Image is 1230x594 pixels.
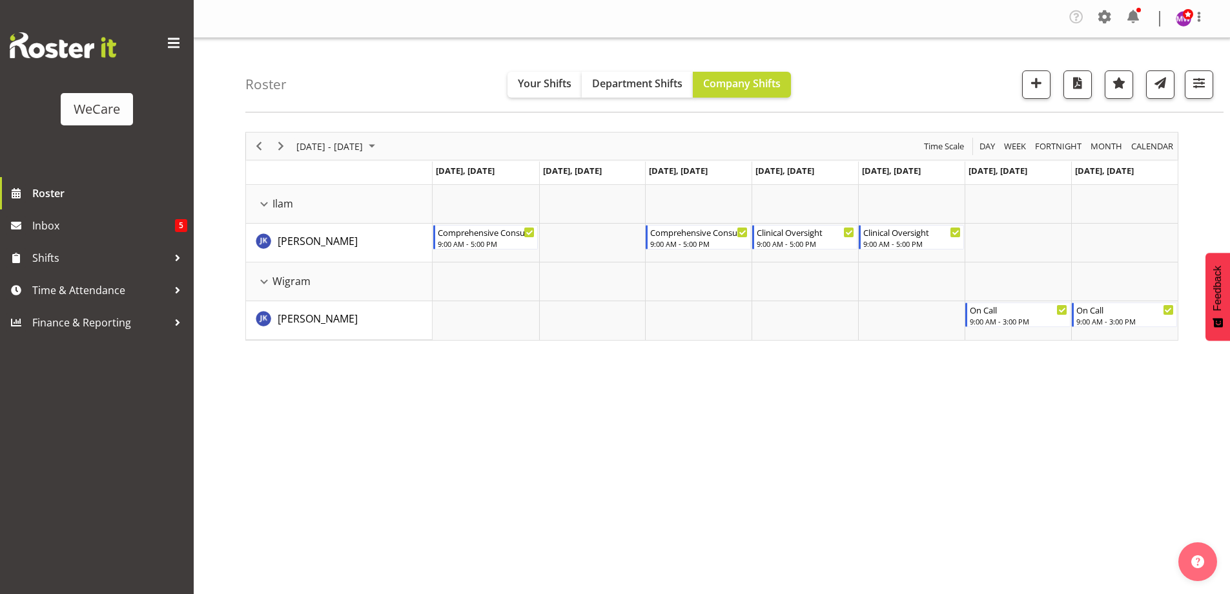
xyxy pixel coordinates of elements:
[32,313,168,332] span: Finance & Reporting
[438,239,535,249] div: 9:00 AM - 5:00 PM
[969,165,1027,176] span: [DATE], [DATE]
[1003,138,1027,154] span: Week
[278,311,358,326] a: [PERSON_NAME]
[518,76,571,90] span: Your Shifts
[251,138,268,154] button: Previous
[507,72,582,98] button: Your Shifts
[246,301,433,340] td: John Ko resource
[752,225,857,249] div: John Ko"s event - Clinical Oversight Begin From Thursday, September 4, 2025 at 9:00:00 AM GMT+12:...
[32,184,187,203] span: Roster
[1146,70,1174,99] button: Send a list of all shifts for the selected filtered period to all rostered employees.
[755,165,814,176] span: [DATE], [DATE]
[246,185,433,224] td: Ilam resource
[272,196,293,211] span: Ilam
[32,281,168,300] span: Time & Attendance
[650,226,748,239] div: Comprehensive Consult
[245,77,287,92] h4: Roster
[433,225,538,249] div: John Ko"s event - Comprehensive Consult Begin From Monday, September 1, 2025 at 9:00:00 AM GMT+12...
[978,138,996,154] span: Day
[862,165,921,176] span: [DATE], [DATE]
[32,248,168,268] span: Shifts
[703,76,781,90] span: Company Shifts
[1212,266,1224,311] span: Feedback
[693,72,791,98] button: Company Shifts
[433,185,1178,340] table: Timeline Week of September 1, 2025
[32,216,175,235] span: Inbox
[270,133,292,160] div: Next
[863,226,961,239] div: Clinical Oversight
[922,138,967,154] button: Time Scale
[1185,70,1213,99] button: Filter Shifts
[1063,70,1092,99] button: Download a PDF of the roster according to the set date range.
[74,100,120,119] div: WeCare
[970,303,1067,316] div: On Call
[436,165,495,176] span: [DATE], [DATE]
[272,138,290,154] button: Next
[1002,138,1029,154] button: Timeline Week
[965,302,1071,327] div: John Ko"s event - On Call Begin From Saturday, September 6, 2025 at 9:00:00 AM GMT+12:00 Ends At ...
[294,138,381,154] button: September 01 - 07, 2025
[248,133,270,160] div: Previous
[650,239,748,249] div: 9:00 AM - 5:00 PM
[278,233,358,249] a: [PERSON_NAME]
[978,138,998,154] button: Timeline Day
[757,226,854,239] div: Clinical Oversight
[278,312,358,326] span: [PERSON_NAME]
[272,273,311,289] span: Wigram
[246,262,433,301] td: Wigram resource
[649,165,708,176] span: [DATE], [DATE]
[543,165,602,176] span: [DATE], [DATE]
[10,32,116,58] img: Rosterit website logo
[1022,70,1051,99] button: Add a new shift
[863,239,961,249] div: 9:00 AM - 5:00 PM
[582,72,693,98] button: Department Shifts
[1176,11,1191,27] img: management-we-care10447.jpg
[278,234,358,248] span: [PERSON_NAME]
[1105,70,1133,99] button: Highlight an important date within the roster.
[438,226,535,239] div: Comprehensive Consult
[592,76,682,90] span: Department Shifts
[646,225,751,249] div: John Ko"s event - Comprehensive Consult Begin From Wednesday, September 3, 2025 at 9:00:00 AM GMT...
[923,138,965,154] span: Time Scale
[970,316,1067,326] div: 9:00 AM - 3:00 PM
[1205,253,1230,341] button: Feedback - Show survey
[295,138,364,154] span: [DATE] - [DATE]
[245,132,1178,341] div: Timeline Week of September 1, 2025
[1191,555,1204,568] img: help-xxl-2.png
[757,239,854,249] div: 9:00 AM - 5:00 PM
[859,225,964,249] div: John Ko"s event - Clinical Oversight Begin From Friday, September 5, 2025 at 9:00:00 AM GMT+12:00...
[246,224,433,262] td: John Ko resource
[175,219,187,232] span: 5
